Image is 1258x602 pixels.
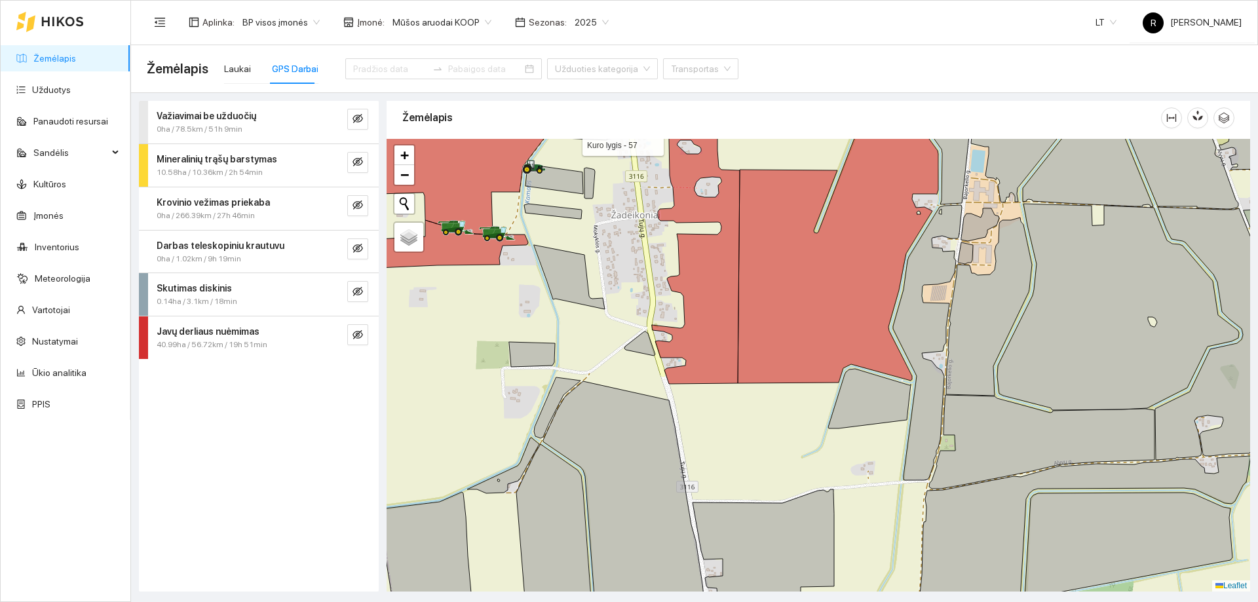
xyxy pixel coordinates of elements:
[157,197,270,208] strong: Krovinio vežimas priekaba
[1215,581,1247,590] a: Leaflet
[139,101,379,143] div: Važiavimai be užduočių0ha / 78.5km / 51h 9mineye-invisible
[347,281,368,302] button: eye-invisible
[157,123,242,136] span: 0ha / 78.5km / 51h 9min
[139,316,379,359] div: Javų derliaus nuėmimas40.99ha / 56.72km / 19h 51mineye-invisible
[432,64,443,74] span: to
[1162,113,1181,123] span: column-width
[575,12,609,32] span: 2025
[202,15,235,29] span: Aplinka :
[139,273,379,316] div: Skutimas diskinis0.14ha / 3.1km / 18mineye-invisible
[353,243,363,255] span: eye-invisible
[357,15,385,29] span: Įmonė :
[347,238,368,259] button: eye-invisible
[139,187,379,230] div: Krovinio vežimas priekaba0ha / 266.39km / 27h 46mineye-invisible
[139,144,379,187] div: Mineralinių trąšų barstymas10.58ha / 10.36km / 2h 54mineye-invisible
[147,9,173,35] button: menu-fold
[347,152,368,173] button: eye-invisible
[147,58,208,79] span: Žemėlapis
[1096,12,1116,32] span: LT
[157,253,241,265] span: 0ha / 1.02km / 9h 19min
[392,12,491,32] span: Mūšos aruodai KOOP
[529,15,567,29] span: Sezonas :
[347,324,368,345] button: eye-invisible
[448,62,522,76] input: Pabaigos data
[157,166,263,179] span: 10.58ha / 10.36km / 2h 54min
[1143,17,1242,28] span: [PERSON_NAME]
[242,12,320,32] span: BP visos įmonės
[394,145,414,165] a: Zoom in
[347,195,368,216] button: eye-invisible
[35,242,79,252] a: Inventorius
[33,210,64,221] a: Įmonės
[347,109,368,130] button: eye-invisible
[154,16,166,28] span: menu-fold
[32,399,50,409] a: PPIS
[157,295,237,308] span: 0.14ha / 3.1km / 18min
[353,286,363,299] span: eye-invisible
[1151,12,1156,33] span: R
[394,165,414,185] a: Zoom out
[32,305,70,315] a: Vartotojai
[157,339,267,351] span: 40.99ha / 56.72km / 19h 51min
[353,157,363,169] span: eye-invisible
[1161,107,1182,128] button: column-width
[33,53,76,64] a: Žemėlapis
[272,62,318,76] div: GPS Darbai
[394,223,423,252] a: Layers
[394,194,414,214] button: Initiate a new search
[157,240,284,251] strong: Darbas teleskopiniu krautuvu
[33,179,66,189] a: Kultūros
[139,231,379,273] div: Darbas teleskopiniu krautuvu0ha / 1.02km / 9h 19mineye-invisible
[33,140,108,166] span: Sandėlis
[189,17,199,28] span: layout
[157,154,277,164] strong: Mineralinių trąšų barstymas
[353,329,363,342] span: eye-invisible
[353,62,427,76] input: Pradžios data
[32,85,71,95] a: Užduotys
[402,99,1161,136] div: Žemėlapis
[32,367,86,378] a: Ūkio analitika
[400,147,409,163] span: +
[353,200,363,212] span: eye-invisible
[224,62,251,76] div: Laukai
[343,17,354,28] span: shop
[33,116,108,126] a: Panaudoti resursai
[32,336,78,347] a: Nustatymai
[157,283,232,293] strong: Skutimas diskinis
[515,17,525,28] span: calendar
[157,326,259,337] strong: Javų derliaus nuėmimas
[35,273,90,284] a: Meteorologija
[157,210,255,222] span: 0ha / 266.39km / 27h 46min
[157,111,256,121] strong: Važiavimai be užduočių
[432,64,443,74] span: swap-right
[400,166,409,183] span: −
[353,113,363,126] span: eye-invisible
